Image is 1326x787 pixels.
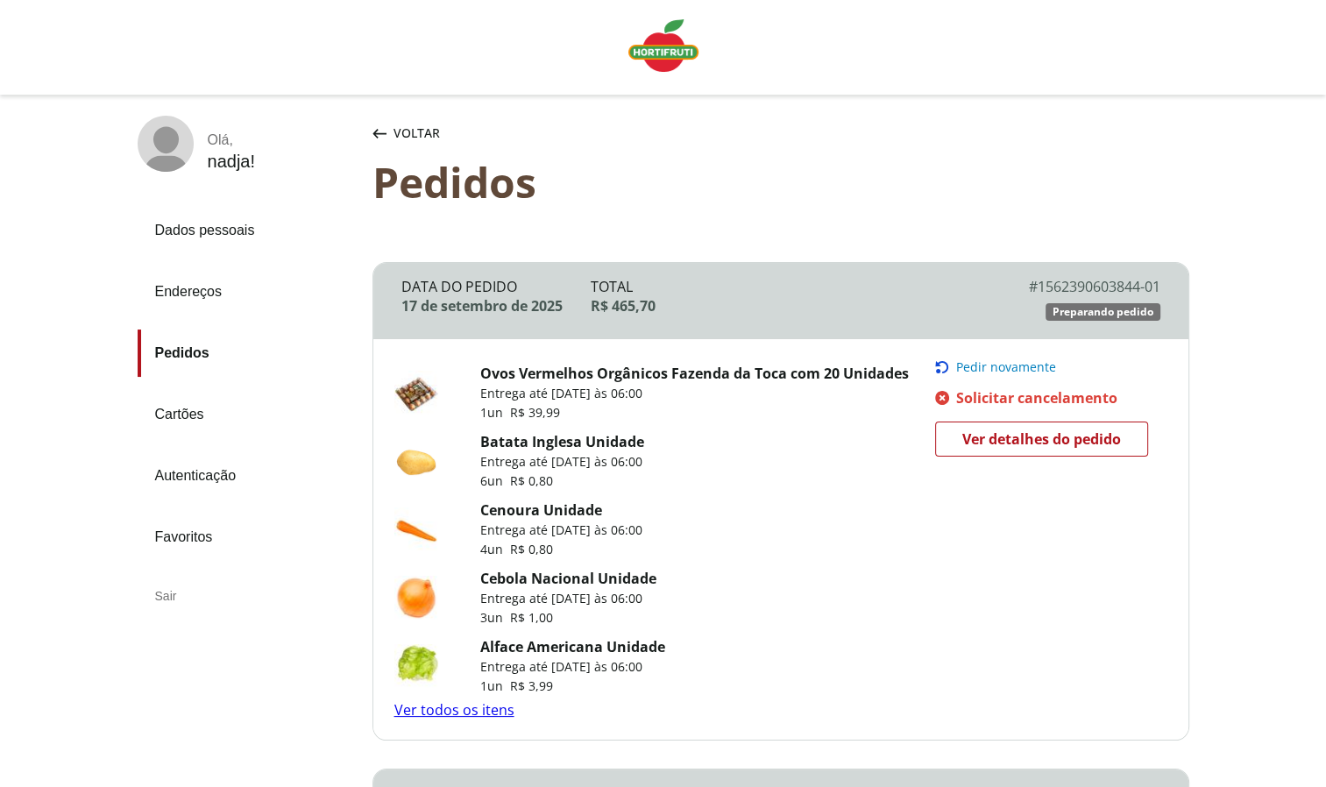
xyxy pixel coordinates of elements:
[394,507,438,551] img: Cenoura Unidade
[394,644,438,688] img: Alface Americana Unidade
[480,609,510,626] span: 3 un
[480,432,644,451] a: Batata Inglesa Unidade
[372,158,1189,206] div: Pedidos
[956,388,1117,408] span: Solicitar cancelamento
[138,268,358,316] a: Endereços
[138,575,358,617] div: Sair
[935,360,1159,374] button: Pedir novamente
[510,677,553,694] span: R$ 3,99
[480,677,510,694] span: 1 un
[394,439,438,483] img: Batata Inglesa Unidade
[510,541,553,557] span: R$ 0,80
[394,124,440,142] span: Voltar
[956,360,1056,374] span: Pedir novamente
[480,541,510,557] span: 4 un
[970,277,1160,296] div: # 1562390603844-01
[480,658,665,676] p: Entrega até [DATE] às 06:00
[962,426,1121,452] span: Ver detalhes do pedido
[510,609,553,626] span: R$ 1,00
[510,404,560,421] span: R$ 39,99
[394,576,438,620] img: Cebola Nacional Unidade
[369,116,443,151] button: Voltar
[480,385,909,402] p: Entrega até [DATE] às 06:00
[401,277,592,296] div: Data do Pedido
[480,569,656,588] a: Cebola Nacional Unidade
[935,422,1148,457] a: Ver detalhes do pedido
[480,364,909,383] a: Ovos Vermelhos Orgânicos Fazenda da Toca com 20 Unidades
[208,152,256,172] div: nadja !
[138,207,358,254] a: Dados pessoais
[621,12,706,82] a: Logo
[480,500,602,520] a: Cenoura Unidade
[480,637,665,656] a: Alface Americana Unidade
[480,404,510,421] span: 1 un
[935,388,1159,408] a: Solicitar cancelamento
[1053,305,1153,319] span: Preparando pedido
[138,452,358,500] a: Autenticação
[480,472,510,489] span: 6 un
[208,132,256,148] div: Olá ,
[591,277,970,296] div: Total
[480,453,644,471] p: Entrega até [DATE] às 06:00
[394,700,514,720] a: Ver todos os itens
[480,590,656,607] p: Entrega até [DATE] às 06:00
[138,514,358,561] a: Favoritos
[138,391,358,438] a: Cartões
[591,296,970,316] div: R$ 465,70
[394,371,438,415] img: Ovos Vermelhos Orgânicos Fazenda da Toca com 20 Unidades
[401,296,592,316] div: 17 de setembro de 2025
[480,521,642,539] p: Entrega até [DATE] às 06:00
[628,19,698,72] img: Logo
[510,472,553,489] span: R$ 0,80
[138,330,358,377] a: Pedidos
